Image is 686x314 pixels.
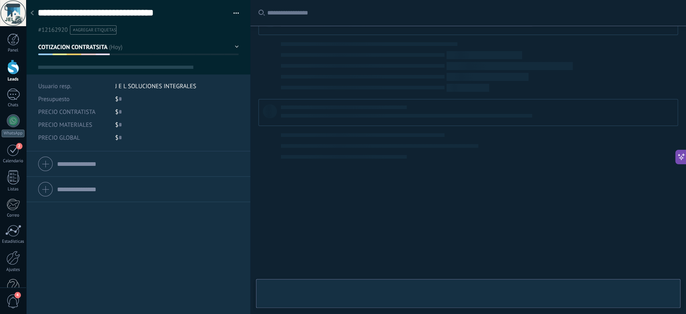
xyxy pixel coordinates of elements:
[2,213,25,218] div: Correo
[2,103,25,108] div: Chats
[14,292,21,298] span: 4
[16,143,23,149] span: 2
[115,131,239,144] div: $
[115,118,239,131] div: $
[2,77,25,82] div: Leads
[38,135,80,141] span: PRECIO GLOBAL
[115,83,197,90] span: J E L SOLUCIONES INTEGRALES
[2,239,25,244] div: Estadísticas
[38,105,109,118] div: PRECIO CONTRATISTA
[2,48,25,53] div: Panel
[38,95,70,103] span: Presupuesto
[38,93,109,105] div: Presupuesto
[38,131,109,144] div: PRECIO GLOBAL
[2,267,25,273] div: Ajustes
[38,83,72,90] span: Usuario resp.
[2,159,25,164] div: Calendario
[38,109,95,115] span: PRECIO CONTRATISTA
[2,187,25,192] div: Listas
[73,27,116,33] span: #agregar etiquetas
[38,122,92,128] span: PRECIO MATERIALES
[38,118,109,131] div: PRECIO MATERIALES
[115,105,239,118] div: $
[2,130,25,137] div: WhatsApp
[38,26,68,34] span: #12162920
[115,93,239,105] div: $
[38,80,109,93] div: Usuario resp.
